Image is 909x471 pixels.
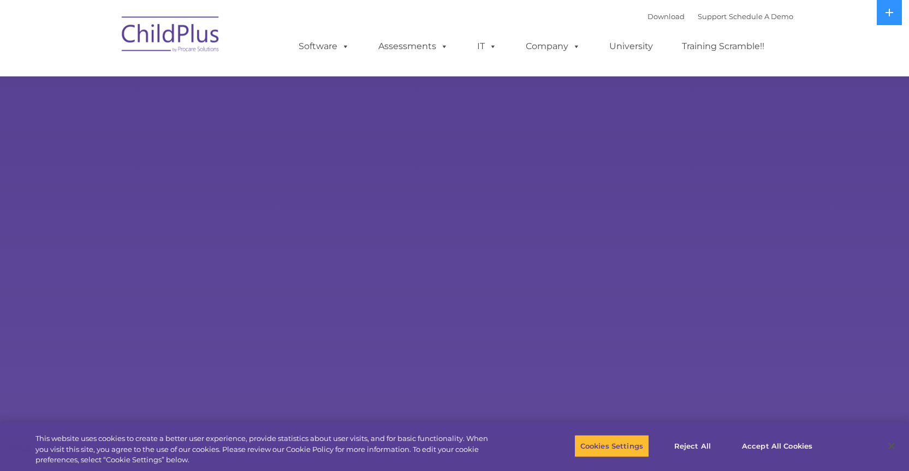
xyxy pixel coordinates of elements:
[466,35,508,57] a: IT
[736,434,818,457] button: Accept All Cookies
[729,12,793,21] a: Schedule A Demo
[647,12,685,21] a: Download
[367,35,459,57] a: Assessments
[698,12,727,21] a: Support
[658,434,727,457] button: Reject All
[647,12,793,21] font: |
[35,433,500,466] div: This website uses cookies to create a better user experience, provide statistics about user visit...
[574,434,649,457] button: Cookies Settings
[116,9,225,63] img: ChildPlus by Procare Solutions
[515,35,591,57] a: Company
[671,35,775,57] a: Training Scramble!!
[288,35,360,57] a: Software
[598,35,664,57] a: University
[880,434,904,458] button: Close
